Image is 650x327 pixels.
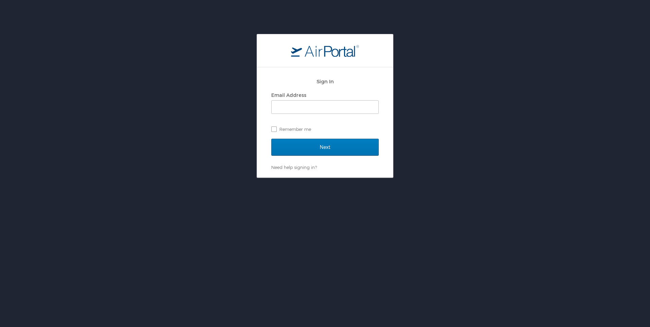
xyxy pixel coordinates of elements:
input: Next [271,139,379,156]
label: Remember me [271,124,379,134]
h2: Sign In [271,78,379,85]
a: Need help signing in? [271,165,317,170]
label: Email Address [271,92,306,98]
img: logo [291,45,359,57]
